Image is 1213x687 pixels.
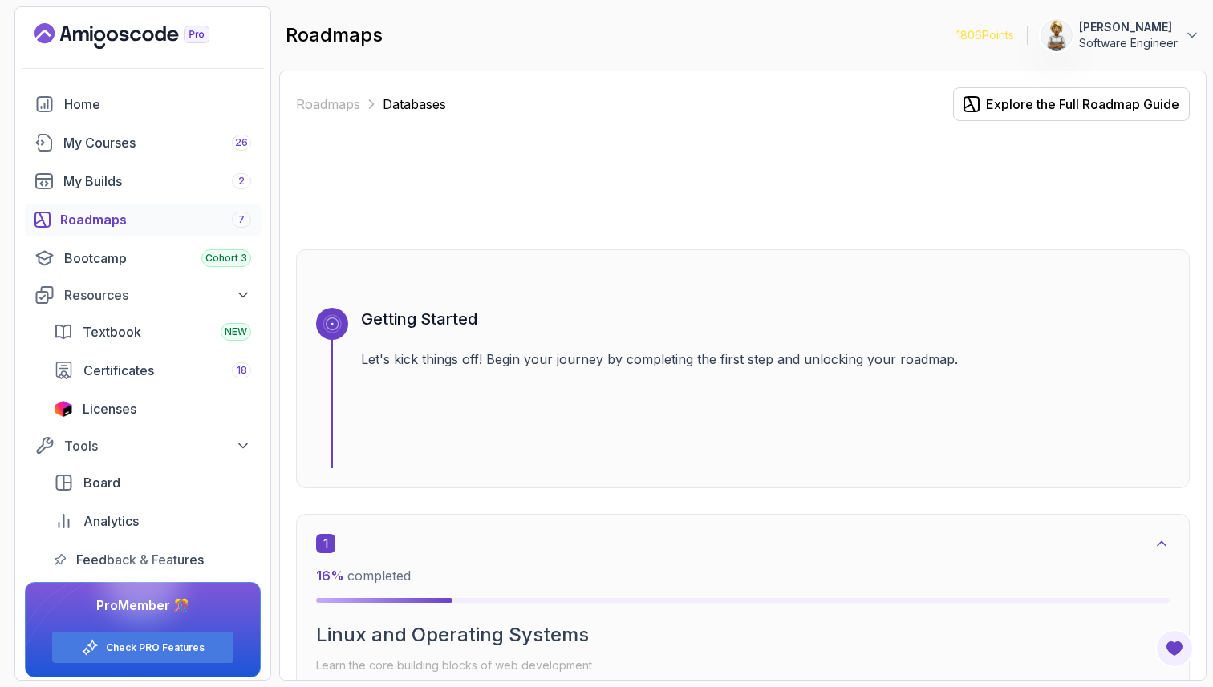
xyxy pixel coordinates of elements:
[25,242,261,274] a: bootcamp
[238,175,245,188] span: 2
[238,213,245,226] span: 7
[83,361,154,380] span: Certificates
[286,22,383,48] h2: roadmaps
[83,473,120,492] span: Board
[60,210,251,229] div: Roadmaps
[1041,19,1200,51] button: user profile image[PERSON_NAME]Software Engineer
[44,316,261,348] a: textbook
[361,308,1170,330] h3: Getting Started
[76,550,204,569] span: Feedback & Features
[64,285,251,305] div: Resources
[316,568,344,584] span: 16 %
[225,325,247,338] span: NEW
[25,88,261,120] a: home
[1041,20,1072,51] img: user profile image
[54,401,73,417] img: jetbrains icon
[63,133,251,152] div: My Courses
[316,568,411,584] span: completed
[205,252,247,265] span: Cohort 3
[44,354,261,386] a: certificates
[25,431,261,460] button: Tools
[235,136,248,149] span: 26
[44,393,261,425] a: licenses
[83,399,136,418] span: Licenses
[383,95,446,114] p: Databases
[1079,19,1178,35] p: [PERSON_NAME]
[953,87,1190,121] button: Explore the Full Roadmap Guide
[956,27,1014,43] p: 1806 Points
[64,249,251,268] div: Bootcamp
[63,172,251,191] div: My Builds
[44,505,261,537] a: analytics
[296,95,360,114] a: Roadmaps
[64,436,251,455] div: Tools
[316,654,1170,677] p: Learn the core building blocks of web development
[34,23,246,49] a: Landing page
[1079,35,1178,51] p: Software Engineer
[25,281,261,309] button: Resources
[83,322,141,341] span: Textbook
[986,95,1179,114] div: Explore the Full Roadmap Guide
[64,95,251,114] div: Home
[361,350,1170,369] p: Let's kick things off! Begin your journey by completing the first step and unlocking your roadmap.
[25,165,261,197] a: builds
[44,544,261,576] a: feedback
[237,364,247,377] span: 18
[25,127,261,159] a: courses
[44,467,261,499] a: board
[25,204,261,236] a: roadmaps
[1155,629,1194,668] button: Open Feedback Button
[316,534,335,553] span: 1
[51,631,234,664] button: Check PRO Features
[316,622,1170,648] h2: Linux and Operating Systems
[106,641,205,654] a: Check PRO Features
[83,511,139,531] span: Analytics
